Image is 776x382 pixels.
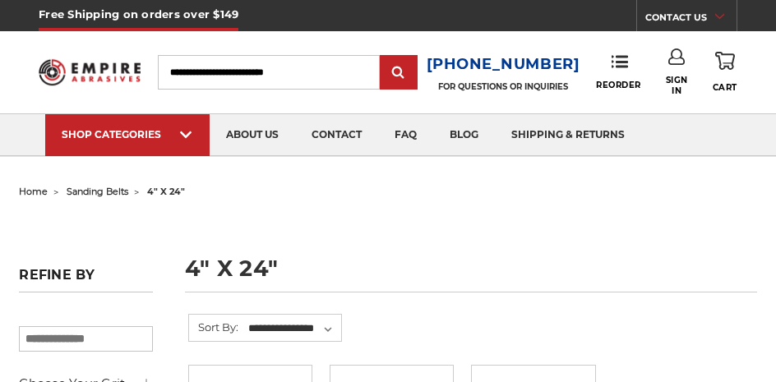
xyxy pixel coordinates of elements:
[713,48,737,95] a: Cart
[19,267,153,292] h5: Refine by
[596,80,641,90] span: Reorder
[185,257,756,292] h1: 4" x 24"
[62,128,193,140] div: SHOP CATEGORIES
[427,81,580,92] p: FOR QUESTIONS OR INQUIRIES
[295,114,378,156] a: contact
[39,53,141,93] img: Empire Abrasives
[433,114,495,156] a: blog
[596,54,641,90] a: Reorder
[645,8,737,31] a: CONTACT US
[427,53,580,76] a: [PHONE_NUMBER]
[189,315,238,339] label: Sort By:
[147,186,185,197] span: 4" x 24"
[210,114,295,156] a: about us
[663,75,691,96] span: Sign In
[67,186,128,197] a: sanding belts
[495,114,641,156] a: shipping & returns
[19,186,48,197] a: home
[246,316,341,341] select: Sort By:
[378,114,433,156] a: faq
[713,82,737,93] span: Cart
[382,57,415,90] input: Submit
